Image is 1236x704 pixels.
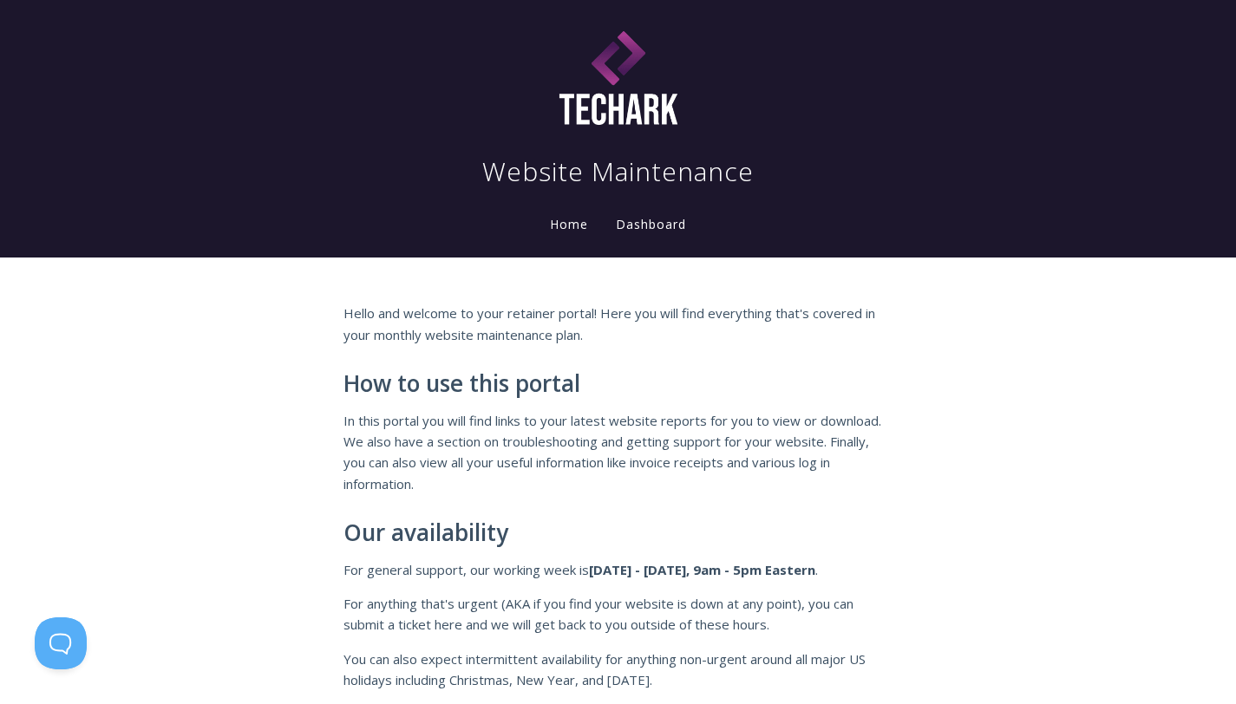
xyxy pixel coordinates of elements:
p: You can also expect intermittent availability for anything non-urgent around all major US holiday... [343,649,893,691]
h1: Website Maintenance [482,154,754,189]
p: Hello and welcome to your retainer portal! Here you will find everything that's covered in your m... [343,303,893,345]
h2: Our availability [343,520,893,546]
p: For anything that's urgent (AKA if you find your website is down at any point), you can submit a ... [343,593,893,636]
p: In this portal you will find links to your latest website reports for you to view or download. We... [343,410,893,495]
strong: [DATE] - [DATE], 9am - 5pm Eastern [589,561,815,578]
h2: How to use this portal [343,371,893,397]
iframe: To enrich screen reader interactions, please activate Accessibility in Grammarly extension settings [35,617,87,669]
a: Dashboard [612,216,690,235]
p: For general support, our working week is . [343,559,893,580]
a: Home [546,216,592,232]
